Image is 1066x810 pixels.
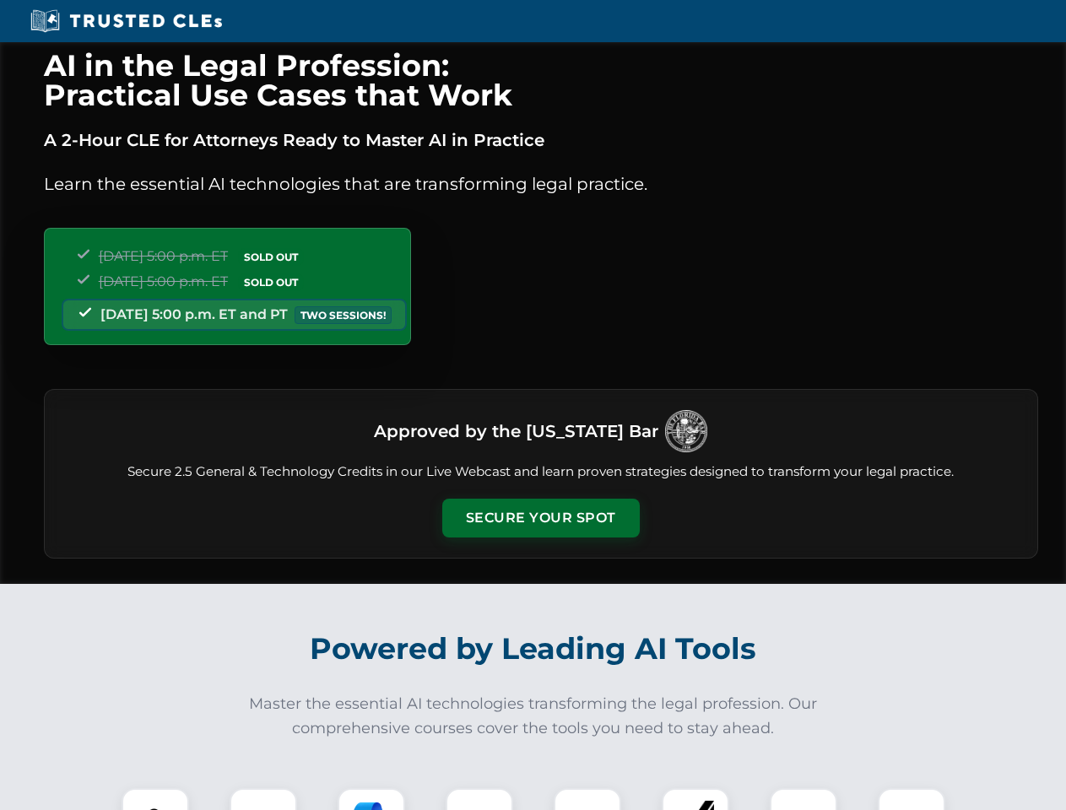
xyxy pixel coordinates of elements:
button: Secure Your Spot [442,499,640,537]
img: Logo [665,410,707,452]
img: Trusted CLEs [25,8,227,34]
p: A 2-Hour CLE for Attorneys Ready to Master AI in Practice [44,127,1038,154]
h2: Powered by Leading AI Tools [66,619,1001,678]
span: SOLD OUT [238,273,304,291]
p: Learn the essential AI technologies that are transforming legal practice. [44,170,1038,197]
span: [DATE] 5:00 p.m. ET [99,273,228,289]
span: [DATE] 5:00 p.m. ET [99,248,228,264]
p: Secure 2.5 General & Technology Credits in our Live Webcast and learn proven strategies designed ... [65,462,1017,482]
p: Master the essential AI technologies transforming the legal profession. Our comprehensive courses... [238,692,829,741]
h3: Approved by the [US_STATE] Bar [374,416,658,446]
h1: AI in the Legal Profession: Practical Use Cases that Work [44,51,1038,110]
span: SOLD OUT [238,248,304,266]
